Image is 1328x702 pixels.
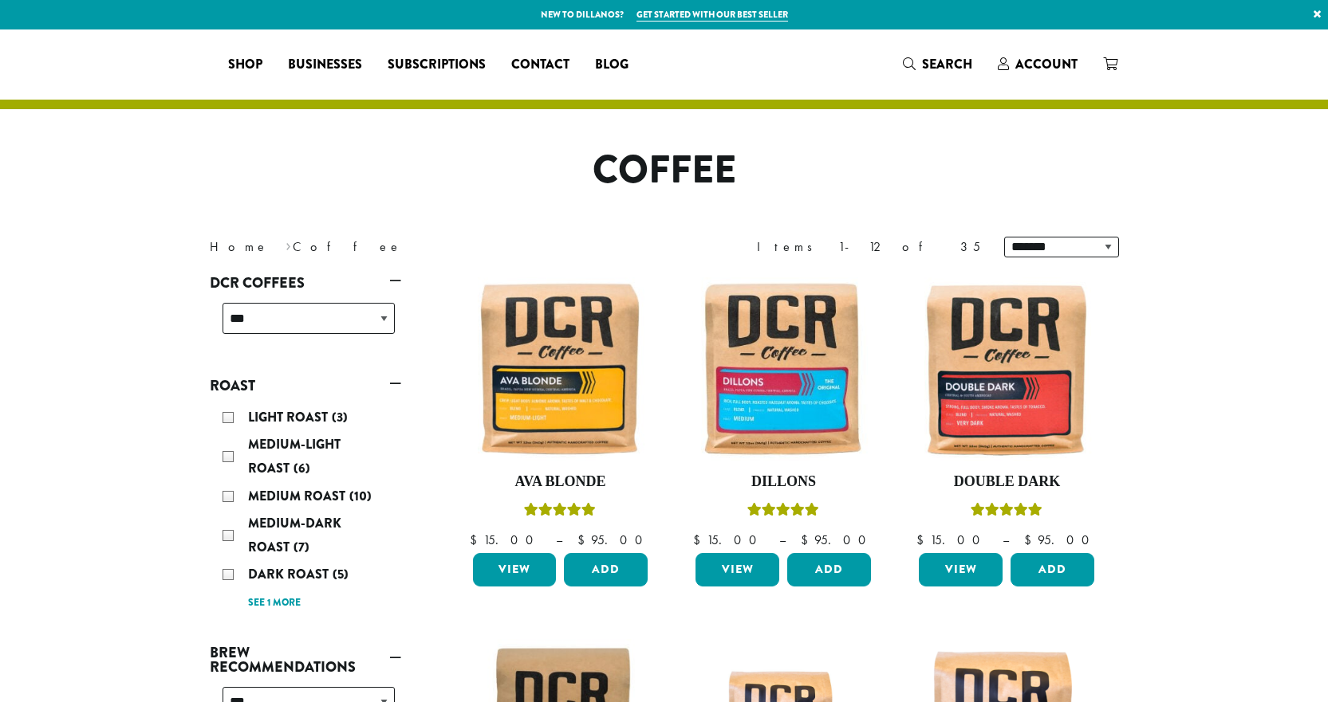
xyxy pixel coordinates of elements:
a: View [696,553,779,586]
button: Add [564,553,648,586]
h4: Dillons [692,473,875,491]
div: Rated 5.00 out of 5 [524,500,596,524]
img: Ava-Blonde-12oz-1-300x300.jpg [468,277,652,461]
a: DCR Coffees [210,269,401,296]
span: Medium-Dark Roast [248,514,341,556]
span: Medium-Light Roast [248,435,341,477]
span: (6) [294,459,310,477]
div: Roast [210,399,401,620]
a: View [919,553,1003,586]
span: $ [801,531,814,548]
a: See 1 more [248,595,301,611]
span: Contact [511,55,569,75]
a: Search [890,51,985,77]
div: Rated 4.50 out of 5 [971,500,1042,524]
img: Double-Dark-12oz-300x300.jpg [915,277,1098,461]
div: Items 1-12 of 35 [757,237,980,257]
a: Roast [210,372,401,399]
span: $ [577,531,591,548]
span: › [286,232,291,257]
span: Businesses [288,55,362,75]
span: Account [1015,55,1078,73]
span: $ [1024,531,1038,548]
span: Medium Roast [248,487,349,505]
button: Add [787,553,871,586]
a: Brew Recommendations [210,639,401,680]
a: Shop [215,52,275,77]
span: Blog [595,55,629,75]
button: Add [1011,553,1094,586]
a: Ava BlondeRated 5.00 out of 5 [469,277,652,547]
a: Double DarkRated 4.50 out of 5 [915,277,1098,547]
span: (10) [349,487,372,505]
span: $ [916,531,930,548]
h1: Coffee [198,147,1131,194]
span: Dark Roast [248,565,333,583]
span: – [556,531,562,548]
bdi: 95.00 [801,531,873,548]
bdi: 95.00 [1024,531,1097,548]
span: – [1003,531,1009,548]
div: DCR Coffees [210,296,401,353]
bdi: 95.00 [577,531,650,548]
span: Shop [228,55,262,75]
div: Rated 5.00 out of 5 [747,500,819,524]
bdi: 15.00 [916,531,987,548]
h4: Double Dark [915,473,1098,491]
a: View [473,553,557,586]
a: DillonsRated 5.00 out of 5 [692,277,875,547]
span: $ [470,531,483,548]
span: Subscriptions [388,55,486,75]
a: Home [210,238,269,255]
h4: Ava Blonde [469,473,652,491]
bdi: 15.00 [470,531,541,548]
span: Search [922,55,972,73]
span: (3) [332,408,348,426]
img: Dillons-12oz-300x300.jpg [692,277,875,461]
span: – [779,531,786,548]
span: $ [693,531,707,548]
span: (7) [294,538,309,556]
nav: Breadcrumb [210,237,640,257]
span: Light Roast [248,408,332,426]
span: (5) [333,565,349,583]
a: Get started with our best seller [636,8,788,22]
bdi: 15.00 [693,531,764,548]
